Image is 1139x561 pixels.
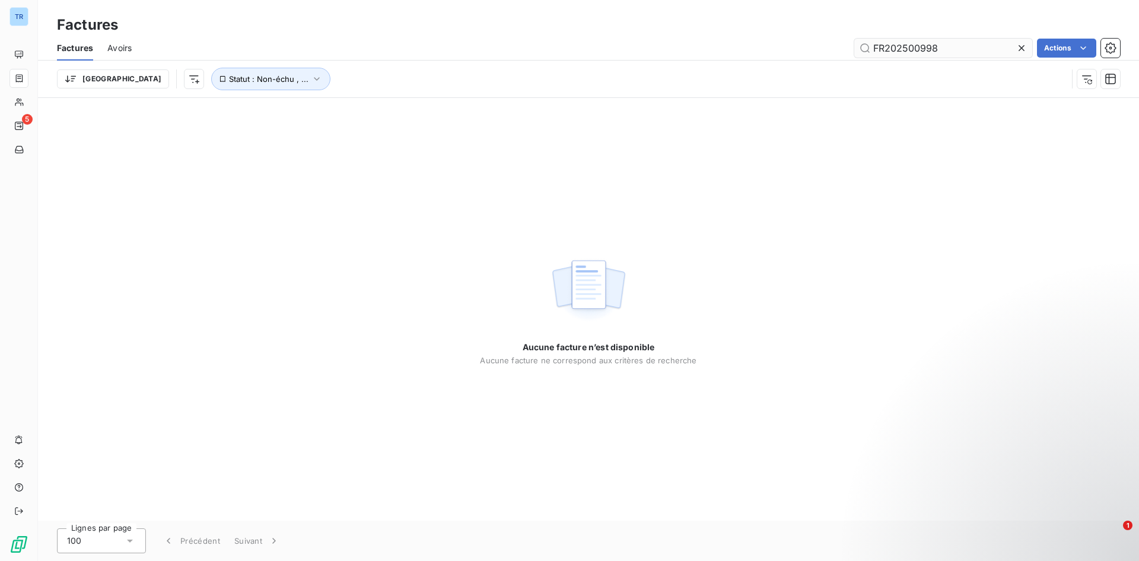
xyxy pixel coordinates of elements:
[22,114,33,125] span: 5
[9,535,28,554] img: Logo LeanPay
[107,42,132,54] span: Avoirs
[67,535,81,547] span: 100
[211,68,330,90] button: Statut : Non-échu , ...
[155,528,227,553] button: Précédent
[902,446,1139,529] iframe: Intercom notifications message
[9,7,28,26] div: TR
[57,14,118,36] h3: Factures
[57,69,169,88] button: [GEOGRAPHIC_DATA]
[854,39,1032,58] input: Rechercher
[227,528,287,553] button: Suivant
[1037,39,1096,58] button: Actions
[1123,521,1132,530] span: 1
[551,253,626,327] img: empty state
[523,341,655,353] span: Aucune facture n’est disponible
[1099,521,1127,549] iframe: Intercom live chat
[229,74,308,84] span: Statut : Non-échu , ...
[57,42,93,54] span: Factures
[480,356,696,365] span: Aucune facture ne correspond aux critères de recherche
